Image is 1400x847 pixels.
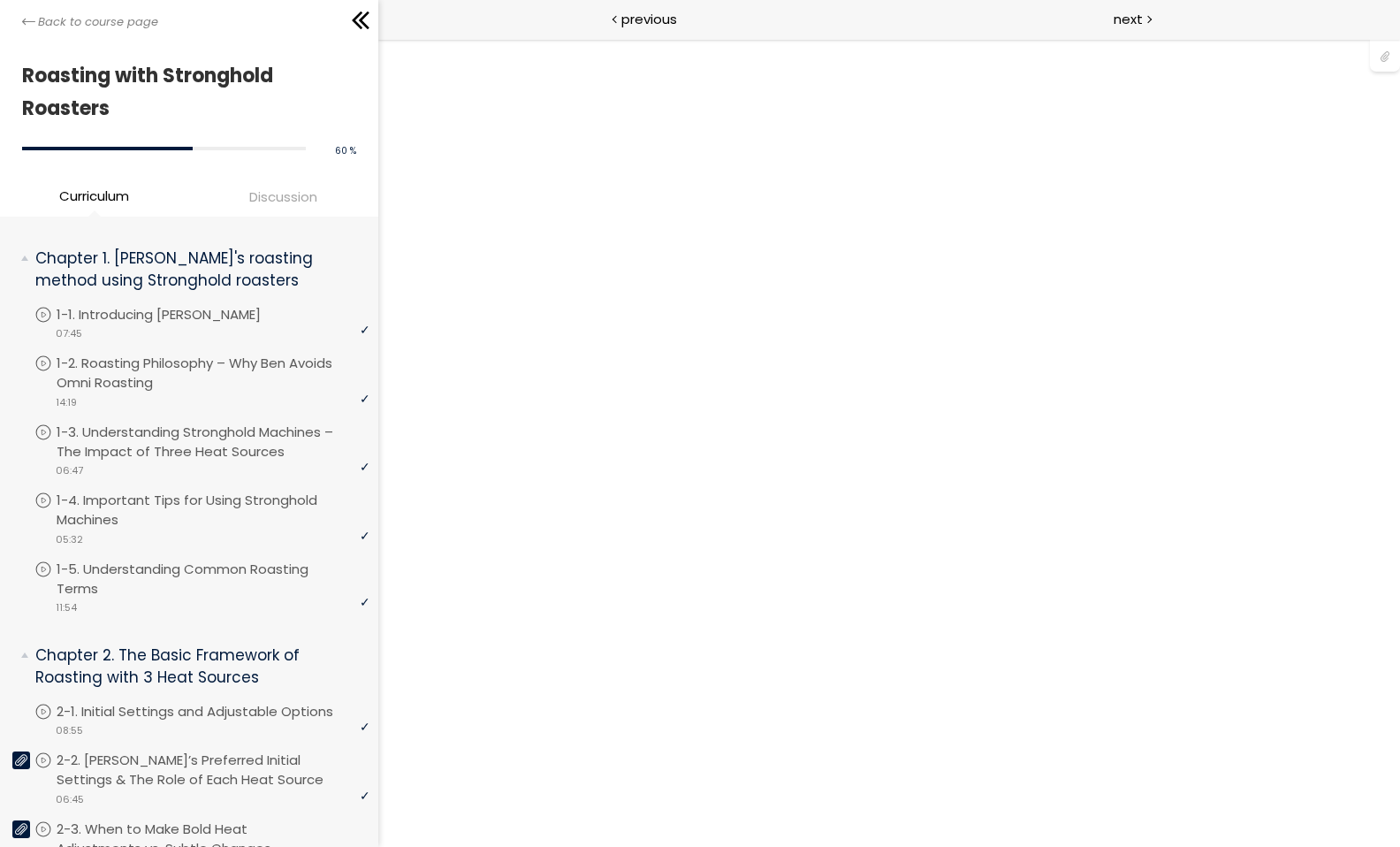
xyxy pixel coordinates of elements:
span: Discussion [249,187,317,207]
span: next [1114,9,1143,29]
span: 05:32 [56,532,83,547]
span: 08:55 [56,723,83,738]
p: 1-2. Roasting Philosophy – Why Ben Avoids Omni Roasting [57,354,369,393]
p: 1-4. Important Tips for Using Stronghold Machines [57,491,369,530]
span: Back to course page [38,13,158,31]
span: 06:45 [56,792,84,807]
p: 1-3. Understanding Stronghold Machines – The Impact of Three Heat Sources [57,423,369,462]
p: Chapter 1. [PERSON_NAME]'s roasting method using Stronghold roasters [35,248,356,291]
span: Curriculum [59,186,129,206]
p: 1-5. Understanding Common Roasting Terms [57,560,369,599]
span: 14:19 [56,395,77,410]
span: 06:47 [56,463,83,478]
span: 11:54 [56,600,77,615]
p: 2-2. [PERSON_NAME]’s Preferred Initial Settings & The Role of Each Heat Source [57,751,369,790]
span: 60 % [335,144,356,157]
p: Chapter 2. The Basic Framework of Roasting with 3 Heat Sources [35,645,356,688]
span: previous [621,9,677,29]
p: 2-1. Initial Settings and Adjustable Options [57,702,369,721]
span: 07:45 [56,326,82,341]
h1: Roasting with Stronghold Roasters [22,59,347,126]
a: Back to course page [22,13,158,31]
p: 1-1. Introducing [PERSON_NAME] [57,305,296,324]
